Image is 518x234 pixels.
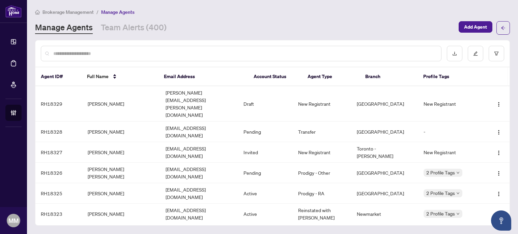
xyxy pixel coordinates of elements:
[160,86,238,122] td: [PERSON_NAME][EMAIL_ADDRESS][PERSON_NAME][DOMAIN_NAME]
[35,183,82,204] td: RH18325
[494,51,499,56] span: filter
[496,171,501,176] img: Logo
[418,142,485,163] td: New Registrant
[426,189,455,197] span: 2 Profile Tags
[87,73,109,80] span: Full Name
[456,192,460,195] span: down
[293,86,351,122] td: New Registrant
[452,51,457,56] span: download
[159,67,248,86] th: Email Address
[238,204,293,224] td: Active
[496,150,501,156] img: Logo
[473,51,478,56] span: edit
[35,204,82,224] td: RH18323
[35,67,82,86] th: Agent ID#
[418,86,485,122] td: New Registrant
[238,183,293,204] td: Active
[160,204,238,224] td: [EMAIL_ADDRESS][DOMAIN_NAME]
[238,163,293,183] td: Pending
[351,163,419,183] td: [GEOGRAPHIC_DATA]
[468,46,483,61] button: edit
[493,98,504,109] button: Logo
[351,183,419,204] td: [GEOGRAPHIC_DATA]
[351,142,419,163] td: Toronto - [PERSON_NAME]
[496,130,501,135] img: Logo
[293,163,351,183] td: Prodigy - Other
[35,122,82,142] td: RH18328
[456,171,460,174] span: down
[5,5,22,18] img: logo
[491,210,511,231] button: Open asap
[8,216,19,225] span: MM
[96,8,98,16] li: /
[248,67,302,86] th: Account Status
[82,122,160,142] td: [PERSON_NAME]
[35,10,40,14] span: home
[426,169,455,176] span: 2 Profile Tags
[238,86,293,122] td: Draft
[160,142,238,163] td: [EMAIL_ADDRESS][DOMAIN_NAME]
[238,122,293,142] td: Pending
[493,147,504,158] button: Logo
[82,86,160,122] td: [PERSON_NAME]
[426,210,455,218] span: 2 Profile Tags
[493,208,504,219] button: Logo
[35,142,82,163] td: RH18327
[489,46,504,61] button: filter
[160,163,238,183] td: [EMAIL_ADDRESS][DOMAIN_NAME]
[501,26,506,30] span: arrow-left
[35,163,82,183] td: RH18326
[42,9,94,15] span: Brokerage Management
[302,67,360,86] th: Agent Type
[238,142,293,163] td: Invited
[459,21,492,33] button: Add Agent
[493,167,504,178] button: Logo
[493,188,504,199] button: Logo
[160,183,238,204] td: [EMAIL_ADDRESS][DOMAIN_NAME]
[293,183,351,204] td: Prodigy - RA
[82,183,160,204] td: [PERSON_NAME]
[418,122,485,142] td: -
[293,142,351,163] td: New Registrant
[35,86,82,122] td: RH18329
[160,122,238,142] td: [EMAIL_ADDRESS][DOMAIN_NAME]
[456,212,460,215] span: down
[82,163,160,183] td: [PERSON_NAME] [PERSON_NAME]
[293,122,351,142] td: Transfer
[496,191,501,197] img: Logo
[360,67,418,86] th: Branch
[101,9,135,15] span: Manage Agents
[351,86,419,122] td: [GEOGRAPHIC_DATA]
[447,46,462,61] button: download
[493,126,504,137] button: Logo
[351,204,419,224] td: Newmarket
[82,142,160,163] td: [PERSON_NAME]
[496,102,501,107] img: Logo
[293,204,351,224] td: Reinstated with [PERSON_NAME]
[464,22,487,32] span: Add Agent
[418,67,483,86] th: Profile Tags
[35,22,93,34] a: Manage Agents
[101,22,167,34] a: Team Alerts (400)
[351,122,419,142] td: [GEOGRAPHIC_DATA]
[82,204,160,224] td: [PERSON_NAME]
[82,67,159,86] th: Full Name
